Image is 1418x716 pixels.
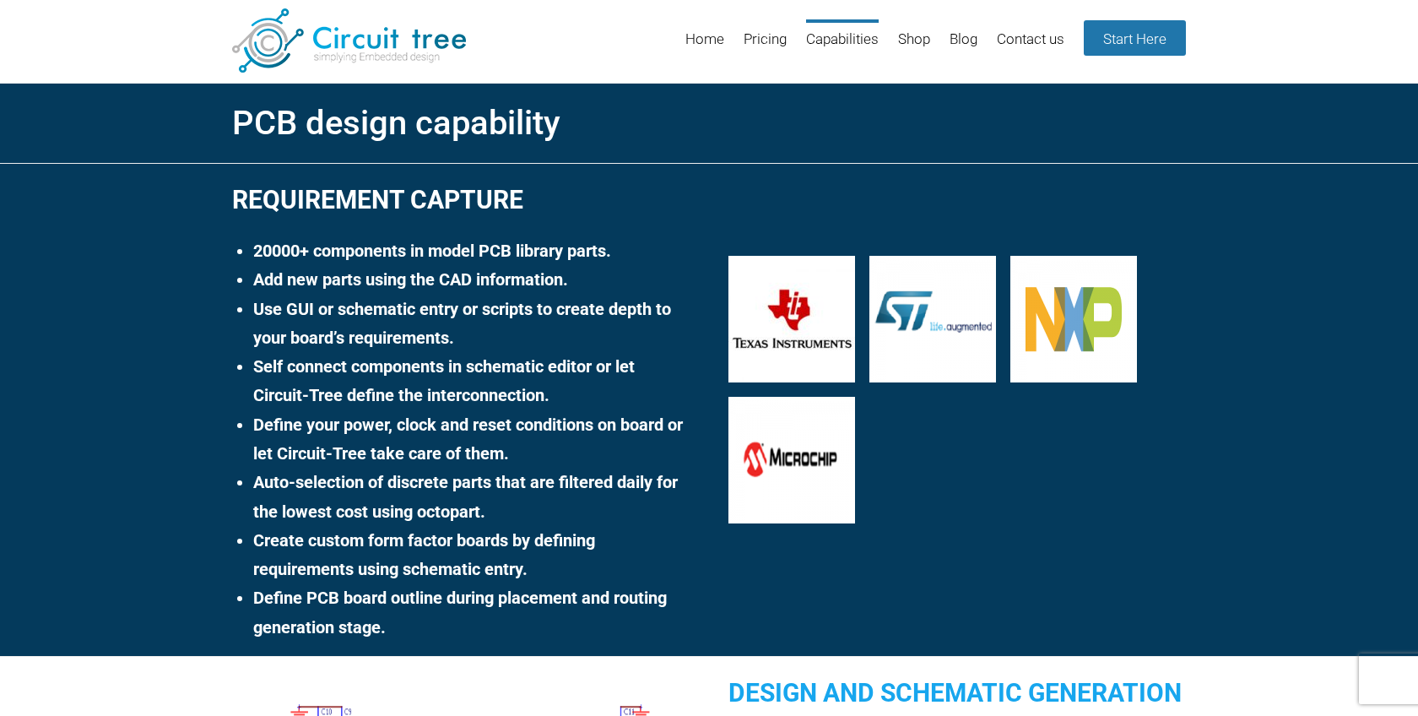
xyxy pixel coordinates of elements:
[253,468,690,526] li: Auto-selection of discrete parts that are filtered daily for the lowest cost using octopart.
[253,526,690,584] li: Create custom form factor boards by defining requirements using schematic entry.
[232,178,690,221] h2: Requirement Capture
[806,19,879,74] a: Capabilities
[1084,20,1186,56] a: Start Here
[253,265,690,294] li: Add new parts using the CAD information.
[253,352,690,410] li: Self connect components in schematic editor or let Circuit-Tree define the interconnection.
[950,19,977,74] a: Blog
[253,295,690,353] li: Use GUI or schematic entry or scripts to create depth to your board’s requirements.
[744,19,787,74] a: Pricing
[232,98,1186,149] h1: PCB design capability
[253,583,690,642] li: Define PCB board outline during placement and routing generation stage.
[685,19,724,74] a: Home
[997,19,1064,74] a: Contact us
[232,8,466,73] img: Circuit Tree
[253,410,690,469] li: Define your power, clock and reset conditions on board or let Circuit-Tree take care of them.
[898,19,930,74] a: Shop
[253,236,690,265] li: 20000+ components in model PCB library parts.
[728,671,1186,714] h2: Design and Schematic Generation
